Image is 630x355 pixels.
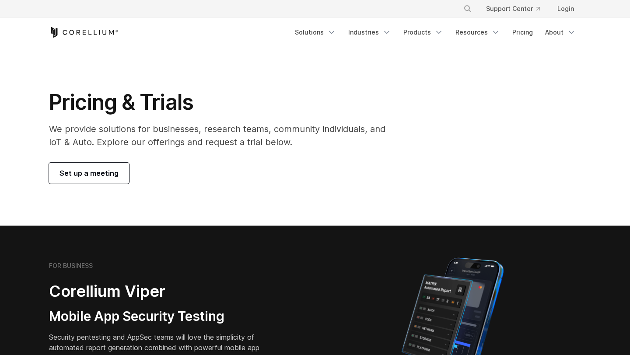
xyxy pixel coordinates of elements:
[49,163,129,184] a: Set up a meeting
[507,24,538,40] a: Pricing
[49,27,119,38] a: Corellium Home
[479,1,547,17] a: Support Center
[49,262,93,270] h6: FOR BUSINESS
[540,24,581,40] a: About
[49,122,398,149] p: We provide solutions for businesses, research teams, community individuals, and IoT & Auto. Explo...
[550,1,581,17] a: Login
[290,24,341,40] a: Solutions
[343,24,396,40] a: Industries
[49,89,398,115] h1: Pricing & Trials
[460,1,476,17] button: Search
[49,282,273,301] h2: Corellium Viper
[453,1,581,17] div: Navigation Menu
[450,24,505,40] a: Resources
[290,24,581,40] div: Navigation Menu
[398,24,448,40] a: Products
[59,168,119,178] span: Set up a meeting
[49,308,273,325] h3: Mobile App Security Testing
